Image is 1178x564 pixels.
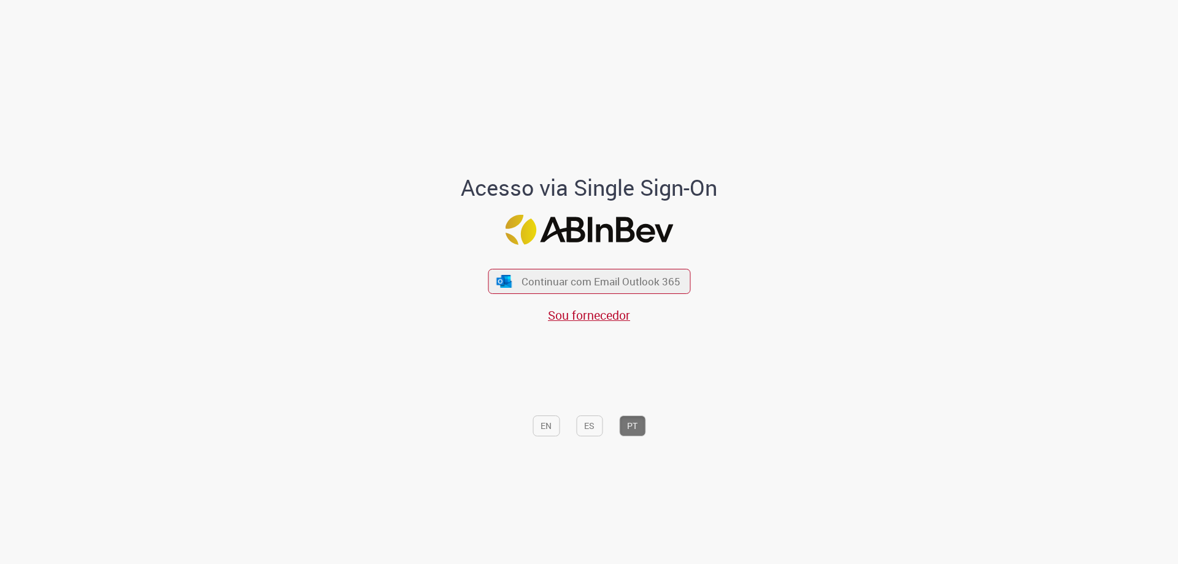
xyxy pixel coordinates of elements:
a: Sou fornecedor [548,307,630,323]
h1: Acesso via Single Sign-On [419,176,760,200]
button: PT [619,415,645,436]
button: ícone Azure/Microsoft 360 Continuar com Email Outlook 365 [488,269,690,294]
img: Logo ABInBev [505,215,673,245]
button: ES [576,415,602,436]
span: Continuar com Email Outlook 365 [522,274,680,288]
img: ícone Azure/Microsoft 360 [496,275,513,288]
button: EN [533,415,560,436]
